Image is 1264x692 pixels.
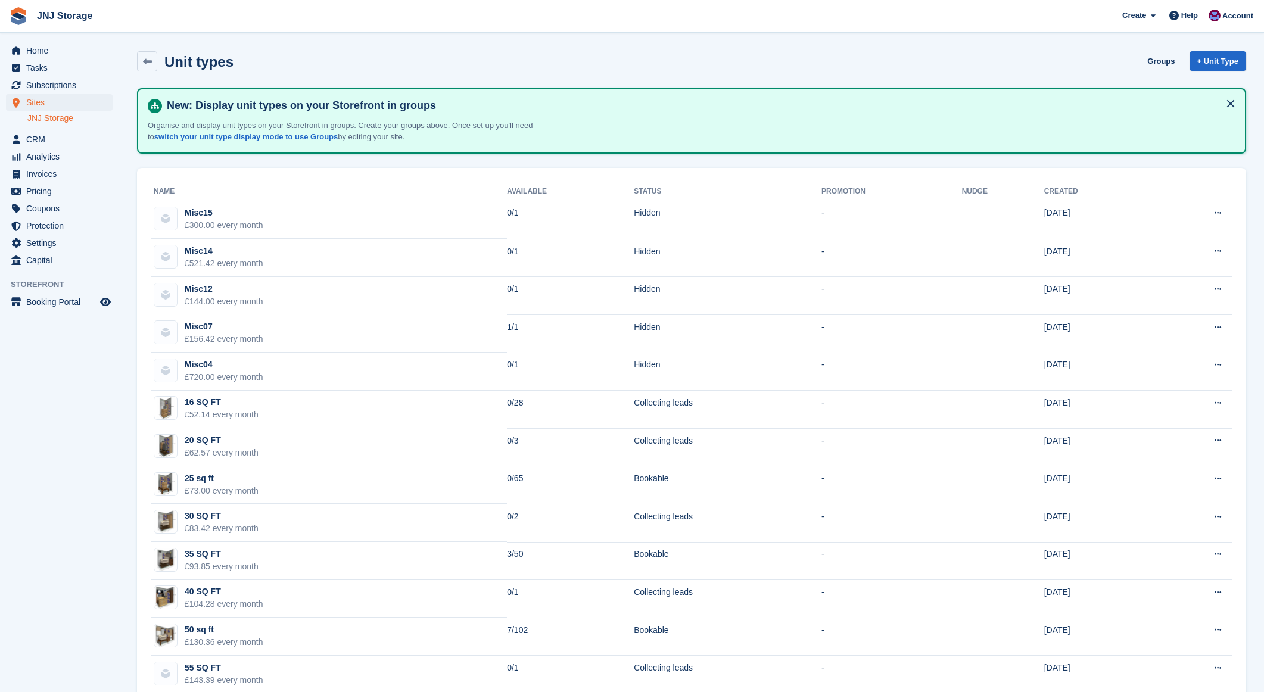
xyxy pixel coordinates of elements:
[6,42,113,59] a: menu
[1044,542,1153,580] td: [DATE]
[507,580,634,618] td: 0/1
[1044,353,1153,391] td: [DATE]
[6,131,113,148] a: menu
[157,396,175,420] img: Website-16-SQ-FT-e1614004433711-761x1024.png
[1181,10,1198,21] span: Help
[185,560,259,573] div: £93.85 every month
[6,183,113,200] a: menu
[185,320,263,333] div: Misc07
[1044,314,1153,353] td: [DATE]
[26,42,98,59] span: Home
[26,183,98,200] span: Pricing
[185,409,259,421] div: £52.14 every month
[154,132,338,141] a: switch your unit type display mode to use Groups
[6,148,113,165] a: menu
[26,60,98,76] span: Tasks
[185,207,263,219] div: Misc15
[507,542,634,580] td: 3/50
[821,277,962,315] td: -
[154,624,177,647] img: Website-50-SQ-FT-980x973%20(1).png
[185,245,263,257] div: Misc14
[98,295,113,309] a: Preview store
[154,662,177,685] img: blank-unit-type-icon-ffbac7b88ba66c5e286b0e438baccc4b9c83835d4c34f86887a83fc20ec27e7b.svg
[185,333,263,345] div: £156.42 every month
[1209,10,1221,21] img: Jonathan Scrase
[1044,391,1153,429] td: [DATE]
[26,94,98,111] span: Sites
[185,257,263,270] div: £521.42 every month
[821,504,962,542] td: -
[962,182,1044,201] th: Nudge
[634,353,821,391] td: Hidden
[1044,277,1153,315] td: [DATE]
[185,662,263,674] div: 55 SQ FT
[185,219,263,232] div: £300.00 every month
[11,279,119,291] span: Storefront
[634,618,821,656] td: Bookable
[26,77,98,93] span: Subscriptions
[26,217,98,234] span: Protection
[634,277,821,315] td: Hidden
[26,166,98,182] span: Invoices
[634,504,821,542] td: Collecting leads
[634,314,821,353] td: Hidden
[1044,618,1153,656] td: [DATE]
[821,466,962,504] td: -
[821,201,962,239] td: -
[6,166,113,182] a: menu
[185,510,259,522] div: 30 SQ FT
[821,580,962,618] td: -
[156,434,176,458] img: Website-20-SQ-FT-1-849x1024.png
[6,77,113,93] a: menu
[185,472,259,485] div: 25 sq ft
[154,245,177,268] img: blank-unit-type-icon-ffbac7b88ba66c5e286b0e438baccc4b9c83835d4c34f86887a83fc20ec27e7b.svg
[154,283,177,306] img: blank-unit-type-icon-ffbac7b88ba66c5e286b0e438baccc4b9c83835d4c34f86887a83fc20ec27e7b.svg
[821,353,962,391] td: -
[6,94,113,111] a: menu
[185,283,263,295] div: Misc12
[26,148,98,165] span: Analytics
[154,359,177,382] img: blank-unit-type-icon-ffbac7b88ba66c5e286b0e438baccc4b9c83835d4c34f86887a83fc20ec27e7b.svg
[821,314,962,353] td: -
[185,548,259,560] div: 35 SQ FT
[185,624,263,636] div: 50 sq ft
[185,674,263,687] div: £143.39 every month
[821,542,962,580] td: -
[634,580,821,618] td: Collecting leads
[634,428,821,466] td: Collecting leads
[1044,201,1153,239] td: [DATE]
[151,182,507,201] th: Name
[26,252,98,269] span: Capital
[1044,428,1153,466] td: [DATE]
[821,239,962,277] td: -
[6,252,113,269] a: menu
[1222,10,1253,22] span: Account
[155,472,176,496] img: Website-25-SQ-FT-1-e1614006203426-867x1024.png
[507,277,634,315] td: 0/1
[185,585,263,598] div: 40 SQ FT
[1044,182,1153,201] th: Created
[26,294,98,310] span: Booking Portal
[185,434,259,447] div: 20 SQ FT
[185,359,263,371] div: Misc04
[821,391,962,429] td: -
[27,113,113,124] a: JNJ Storage
[185,636,263,649] div: £130.36 every month
[634,466,821,504] td: Bookable
[162,99,1235,113] h4: New: Display unit types on your Storefront in groups
[1044,239,1153,277] td: [DATE]
[821,428,962,466] td: -
[185,522,259,535] div: £83.42 every month
[507,618,634,656] td: 7/102
[1044,466,1153,504] td: [DATE]
[6,60,113,76] a: menu
[1044,580,1153,618] td: [DATE]
[507,391,634,429] td: 0/28
[154,207,177,230] img: blank-unit-type-icon-ffbac7b88ba66c5e286b0e438baccc4b9c83835d4c34f86887a83fc20ec27e7b.svg
[185,447,259,459] div: £62.57 every month
[507,466,634,504] td: 0/65
[821,618,962,656] td: -
[1190,51,1246,71] a: + Unit Type
[10,7,27,25] img: stora-icon-8386f47178a22dfd0bd8f6a31ec36ba5ce8667c1dd55bd0f319d3a0aa187defe.svg
[26,200,98,217] span: Coupons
